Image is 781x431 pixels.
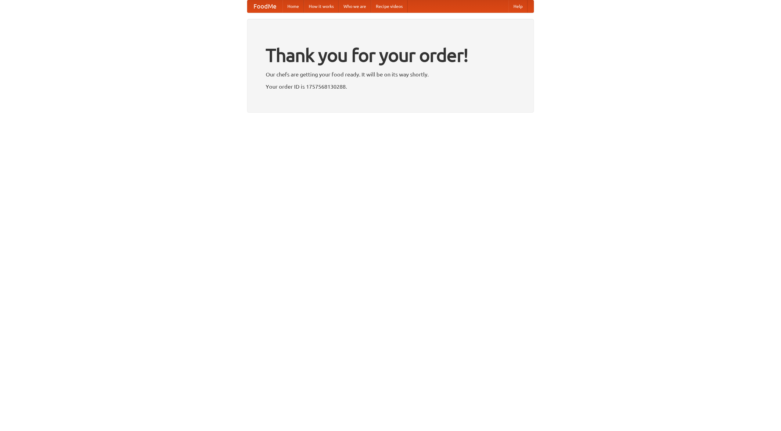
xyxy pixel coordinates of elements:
h1: Thank you for your order! [266,41,515,70]
p: Your order ID is 1757568130288. [266,82,515,91]
a: FoodMe [247,0,283,12]
a: Recipe videos [371,0,408,12]
a: How it works [304,0,339,12]
a: Home [283,0,304,12]
a: Help [509,0,527,12]
a: Who we are [339,0,371,12]
p: Our chefs are getting your food ready. It will be on its way shortly. [266,70,515,79]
